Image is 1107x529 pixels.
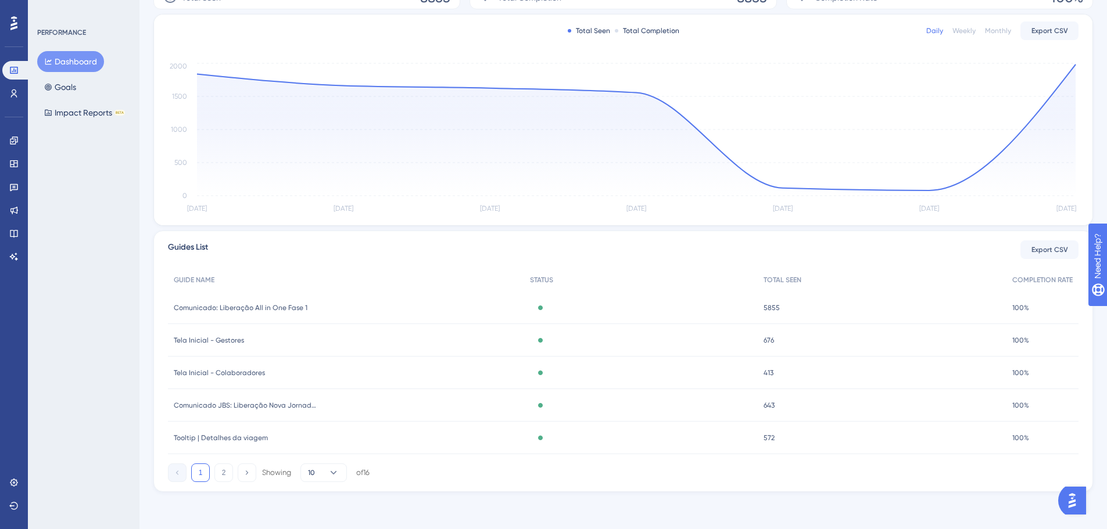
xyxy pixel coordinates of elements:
[764,401,775,410] span: 643
[300,463,347,482] button: 10
[764,368,773,377] span: 413
[171,125,187,134] tspan: 1000
[334,204,353,213] tspan: [DATE]
[1058,483,1093,518] iframe: UserGuiding AI Assistant Launcher
[27,3,73,17] span: Need Help?
[1012,368,1029,377] span: 100%
[952,26,976,35] div: Weekly
[480,204,500,213] tspan: [DATE]
[764,336,774,345] span: 676
[356,467,370,478] div: of 16
[615,26,679,35] div: Total Completion
[773,204,793,213] tspan: [DATE]
[172,92,187,100] tspan: 1500
[1012,303,1029,312] span: 100%
[926,26,943,35] div: Daily
[1012,275,1073,285] span: COMPLETION RATE
[174,401,319,410] span: Comunicado JBS: Liberação Nova Jornada de Viagens Fases 2 e 3
[530,275,553,285] span: STATUS
[114,110,125,116] div: BETA
[174,159,187,167] tspan: 500
[568,26,610,35] div: Total Seen
[37,77,83,98] button: Goals
[170,62,187,70] tspan: 2000
[37,51,104,72] button: Dashboard
[174,368,265,377] span: Tela Inicial - Colaboradores
[919,204,939,213] tspan: [DATE]
[168,240,208,259] span: Guides List
[174,336,244,345] span: Tela Inicial - Gestores
[985,26,1011,35] div: Monthly
[174,275,214,285] span: GUIDE NAME
[37,28,86,37] div: PERFORMANCE
[626,204,646,213] tspan: [DATE]
[1012,336,1029,345] span: 100%
[1056,204,1076,213] tspan: [DATE]
[182,192,187,200] tspan: 0
[1031,245,1068,254] span: Export CSV
[1031,26,1068,35] span: Export CSV
[764,303,780,312] span: 5855
[214,463,233,482] button: 2
[764,275,801,285] span: TOTAL SEEN
[174,303,307,312] span: Comunicado: Liberação All in One Fase 1
[1012,401,1029,410] span: 100%
[187,204,207,213] tspan: [DATE]
[191,463,210,482] button: 1
[1020,240,1079,259] button: Export CSV
[262,467,291,478] div: Showing
[308,468,315,477] span: 10
[37,102,132,123] button: Impact ReportsBETA
[1012,433,1029,442] span: 100%
[764,433,775,442] span: 572
[174,433,268,442] span: Tooltip | Detalhes da viagem
[1020,21,1079,40] button: Export CSV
